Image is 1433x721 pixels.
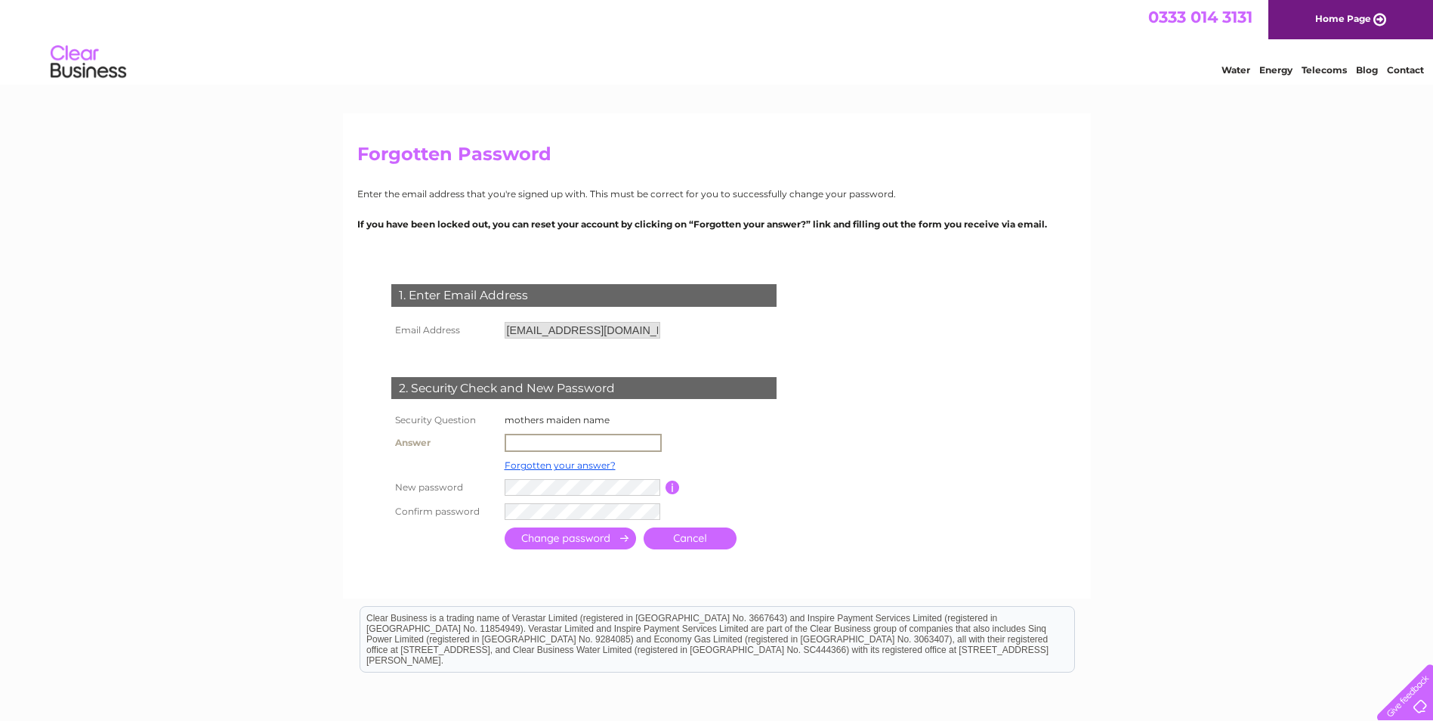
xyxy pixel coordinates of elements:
div: 2. Security Check and New Password [391,377,777,400]
a: Water [1221,64,1250,76]
div: 1. Enter Email Address [391,284,777,307]
th: New password [388,475,501,500]
a: Forgotten your answer? [505,460,616,471]
a: Blog [1356,64,1378,76]
p: Enter the email address that you're signed up with. This must be correct for you to successfully ... [357,187,1076,201]
a: Contact [1387,64,1424,76]
th: Answer [388,430,501,456]
a: Telecoms [1302,64,1347,76]
a: Cancel [644,528,737,549]
p: If you have been locked out, you can reset your account by clicking on “Forgotten your answer?” l... [357,217,1076,231]
input: Information [666,481,680,494]
th: Security Question [388,410,501,430]
a: 0333 014 3131 [1148,8,1252,26]
img: logo.png [50,39,127,85]
div: Clear Business is a trading name of Verastar Limited (registered in [GEOGRAPHIC_DATA] No. 3667643... [360,8,1074,73]
th: Email Address [388,318,501,342]
th: Confirm password [388,500,501,524]
label: mothers maiden name [505,414,610,425]
a: Energy [1259,64,1292,76]
h2: Forgotten Password [357,144,1076,172]
input: Submit [505,528,636,549]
